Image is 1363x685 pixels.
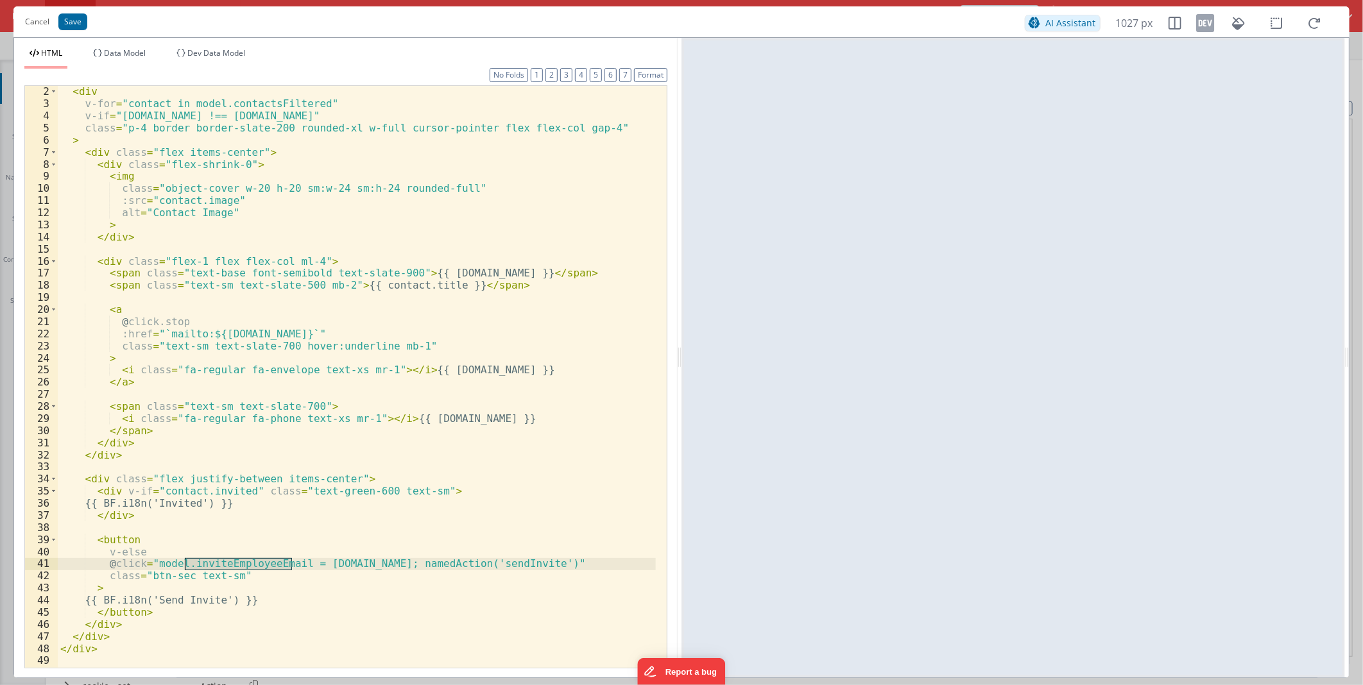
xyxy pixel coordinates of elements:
[25,606,58,618] div: 45
[25,243,58,255] div: 15
[638,658,726,685] iframe: Marker.io feedback button
[25,594,58,606] div: 44
[25,207,58,219] div: 12
[25,497,58,509] div: 36
[25,582,58,594] div: 43
[25,485,58,497] div: 35
[634,68,667,82] button: Format
[25,134,58,146] div: 6
[41,47,62,58] span: HTML
[25,388,58,400] div: 27
[25,412,58,425] div: 29
[25,557,58,570] div: 41
[25,219,58,231] div: 13
[545,68,558,82] button: 2
[58,13,87,30] button: Save
[25,534,58,546] div: 39
[25,352,58,364] div: 24
[531,68,543,82] button: 1
[25,110,58,122] div: 4
[490,68,528,82] button: No Folds
[25,146,58,158] div: 7
[25,97,58,110] div: 3
[25,316,58,328] div: 21
[25,618,58,630] div: 46
[25,85,58,97] div: 2
[25,328,58,340] div: 22
[619,68,631,82] button: 7
[25,400,58,412] div: 28
[187,47,245,58] span: Dev Data Model
[25,473,58,485] div: 34
[25,303,58,316] div: 20
[1025,15,1101,31] button: AI Assistant
[25,425,58,437] div: 30
[25,643,58,655] div: 48
[25,340,58,352] div: 23
[590,68,602,82] button: 5
[25,279,58,291] div: 18
[25,376,58,388] div: 26
[575,68,587,82] button: 4
[604,68,617,82] button: 6
[25,461,58,473] div: 33
[25,194,58,207] div: 11
[25,231,58,243] div: 14
[25,182,58,194] div: 10
[19,13,56,31] button: Cancel
[25,364,58,376] div: 25
[25,122,58,134] div: 5
[25,654,58,666] div: 49
[25,170,58,182] div: 9
[25,267,58,279] div: 17
[25,291,58,303] div: 19
[1046,17,1096,29] span: AI Assistant
[104,47,146,58] span: Data Model
[1116,15,1153,31] span: 1027 px
[25,158,58,171] div: 8
[25,437,58,449] div: 31
[25,255,58,267] div: 16
[25,570,58,582] div: 42
[25,521,58,534] div: 38
[25,630,58,643] div: 47
[25,546,58,558] div: 40
[25,449,58,461] div: 32
[560,68,572,82] button: 3
[25,509,58,521] div: 37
